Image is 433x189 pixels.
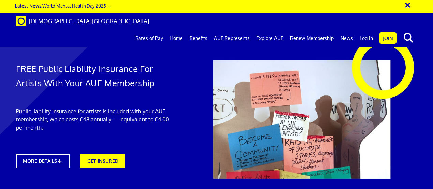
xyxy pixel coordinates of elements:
[80,154,125,168] a: GET INSURED
[16,154,70,168] a: MORE DETAILS
[398,31,419,45] button: search
[132,30,166,47] a: Rates of Pay
[16,107,177,132] p: Public liability insurance for artists is included with your AUE membership, which costs £48 annu...
[186,30,211,47] a: Benefits
[337,30,356,47] a: News
[287,30,337,47] a: Renew Membership
[15,3,111,9] a: Latest News:World Mental Health Day 2025 →
[253,30,287,47] a: Explore AUE
[29,17,149,25] span: [DEMOGRAPHIC_DATA][GEOGRAPHIC_DATA]
[15,3,42,9] strong: Latest News:
[11,13,154,30] a: Brand [DEMOGRAPHIC_DATA][GEOGRAPHIC_DATA]
[211,30,253,47] a: AUE Represents
[16,61,177,90] h1: FREE Public Liability Insurance For Artists With Your AUE Membership
[356,30,376,47] a: Log in
[379,32,397,44] a: Join
[166,30,186,47] a: Home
